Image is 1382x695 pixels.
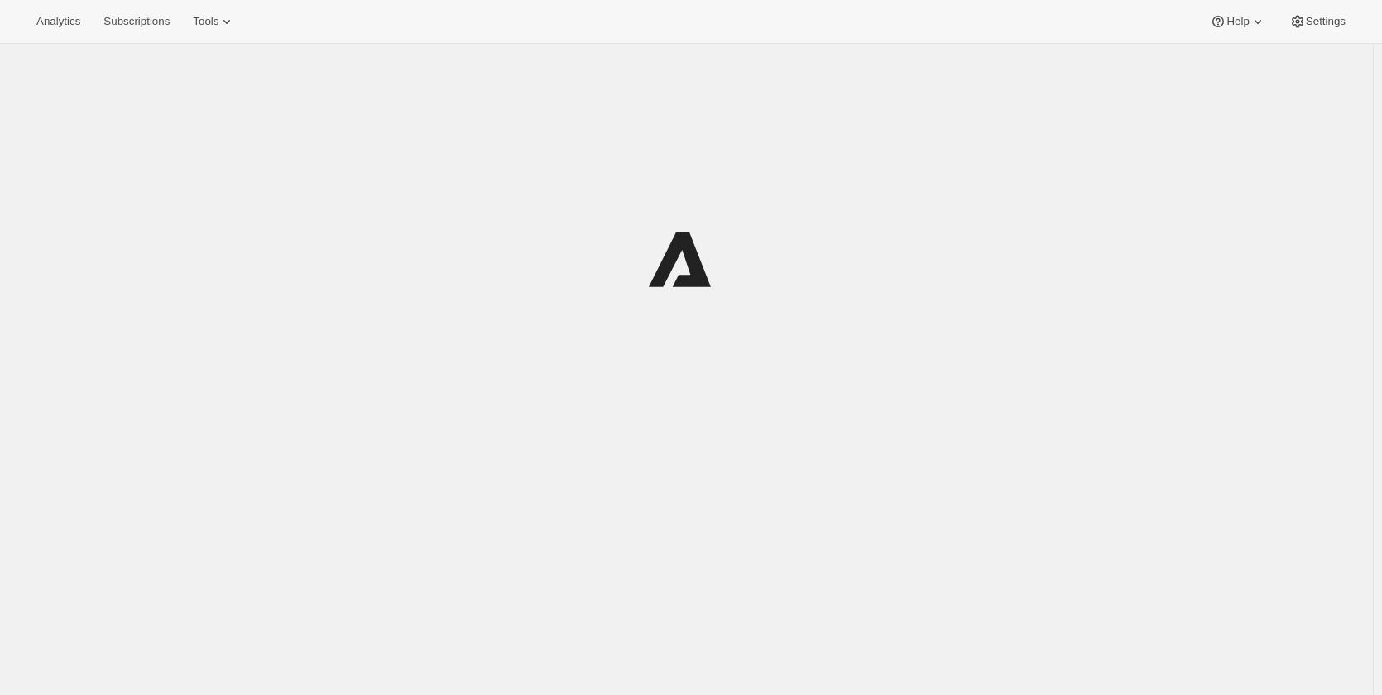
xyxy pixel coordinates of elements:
span: Analytics [36,15,80,28]
span: Help [1226,15,1249,28]
button: Tools [183,10,245,33]
button: Analytics [26,10,90,33]
span: Tools [193,15,218,28]
button: Help [1200,10,1275,33]
span: Settings [1306,15,1346,28]
button: Subscriptions [94,10,180,33]
button: Settings [1279,10,1356,33]
span: Subscriptions [103,15,170,28]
